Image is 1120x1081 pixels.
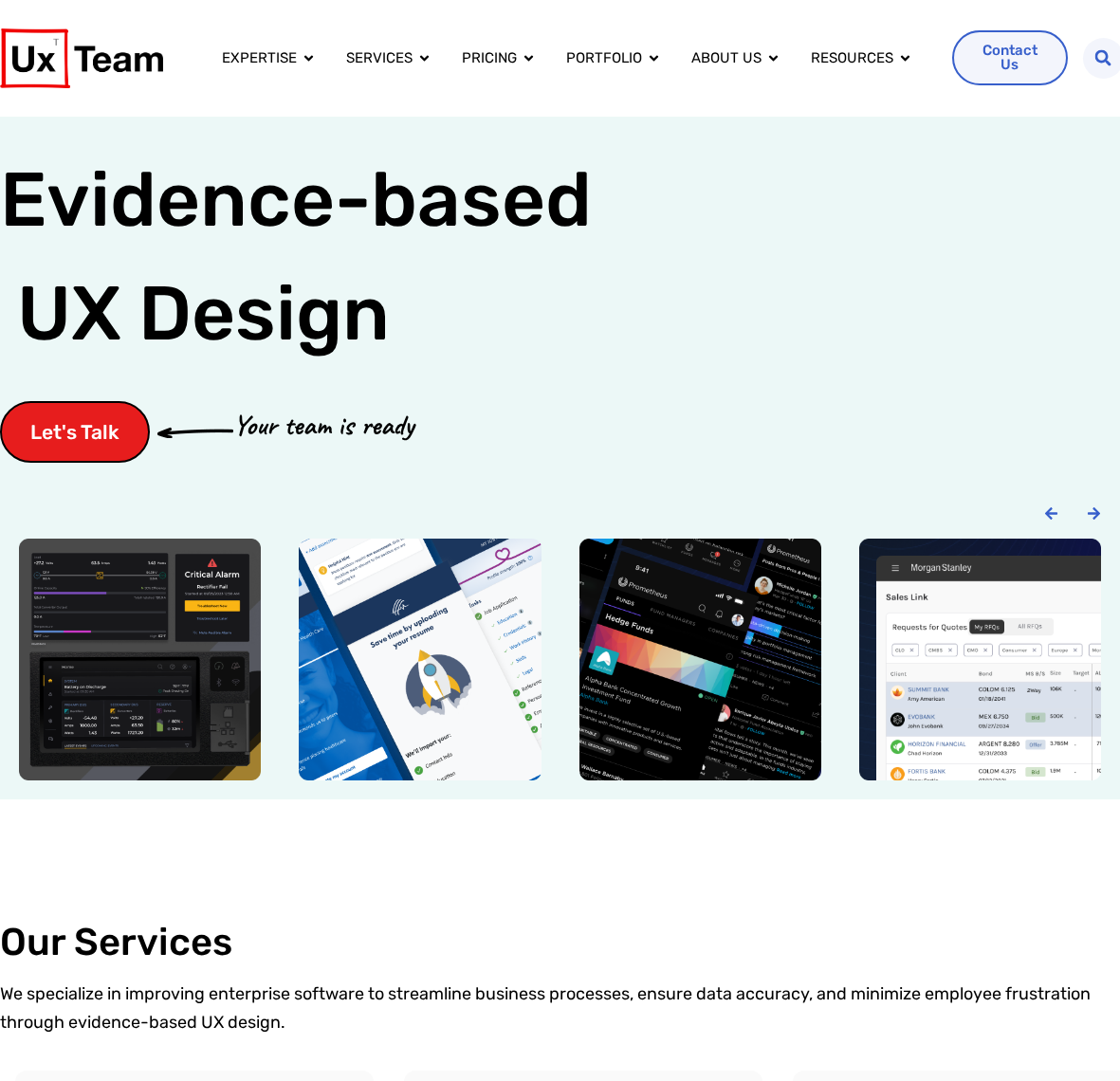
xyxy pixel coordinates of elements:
div: 4 / 6 [859,539,1101,780]
div: 1 / 6 [19,539,261,780]
img: Power conversion company hardware UI device ux design [19,539,261,780]
img: Prometheus alts social media mobile app design [579,539,821,780]
a: About us [691,47,762,69]
img: Morgan Stanley trading floor application design [859,539,1101,780]
span: UX Design [17,266,390,361]
div: 2 / 6 [299,539,541,780]
a: Resources [811,47,893,69]
a: Portfolio [566,47,642,69]
div: Previous slide [1044,506,1058,521]
div: Next slide [1087,506,1101,521]
img: SHC medical job application mobile app [299,539,541,780]
div: 3 / 6 [579,539,821,780]
div: Menu Toggle [207,40,937,77]
span: Contact Us [977,44,1042,72]
span: Let's Talk [30,422,119,442]
a: Contact Us [952,30,1067,85]
a: Pricing [462,47,517,69]
p: Your team is ready [233,404,413,447]
a: Expertise [222,47,297,69]
div: Carousel [19,539,1101,780]
nav: Menu [207,40,937,77]
a: Services [346,47,413,69]
img: arrow-cta [157,427,233,438]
